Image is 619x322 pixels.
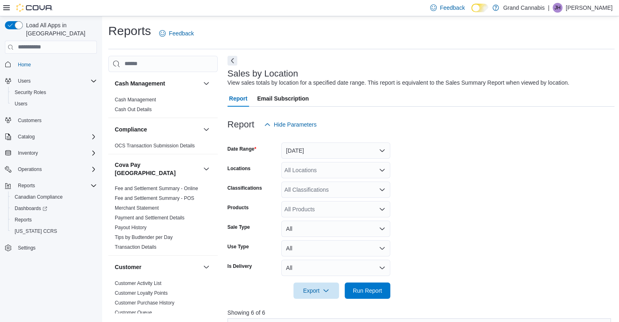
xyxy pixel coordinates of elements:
[548,3,549,13] p: |
[15,132,97,142] span: Catalog
[115,244,156,250] a: Transaction Details
[115,79,165,88] h3: Cash Management
[15,243,39,253] a: Settings
[115,205,159,211] a: Merchant Statement
[2,114,100,126] button: Customers
[353,287,382,295] span: Run Report
[15,60,34,70] a: Home
[15,101,27,107] span: Users
[18,134,35,140] span: Catalog
[8,87,100,98] button: Security Roles
[15,132,38,142] button: Catalog
[555,3,561,13] span: JH
[115,142,195,149] span: OCS Transaction Submission Details
[8,226,100,237] button: [US_STATE] CCRS
[201,79,211,88] button: Cash Management
[11,192,66,202] a: Canadian Compliance
[8,203,100,214] a: Dashboards
[261,116,320,133] button: Hide Parameters
[379,206,385,212] button: Open list of options
[115,225,147,230] a: Payout History
[15,89,46,96] span: Security Roles
[115,107,152,112] a: Cash Out Details
[18,61,31,68] span: Home
[15,76,97,86] span: Users
[11,88,49,97] a: Security Roles
[281,142,390,159] button: [DATE]
[115,106,152,113] span: Cash Out Details
[227,165,251,172] label: Locations
[15,181,97,191] span: Reports
[553,3,562,13] div: Jack Huitema
[2,75,100,87] button: Users
[379,186,385,193] button: Open list of options
[115,309,152,316] span: Customer Queue
[18,245,35,251] span: Settings
[345,283,390,299] button: Run Report
[18,117,42,124] span: Customers
[227,185,262,191] label: Classifications
[16,4,53,12] img: Cova
[8,98,100,110] button: Users
[15,164,45,174] button: Operations
[115,185,198,192] span: Fee and Settlement Summary - Online
[11,215,35,225] a: Reports
[15,205,47,212] span: Dashboards
[440,4,465,12] span: Feedback
[15,194,63,200] span: Canadian Compliance
[15,76,34,86] button: Users
[227,79,569,87] div: View sales totals by location for a specified date range. This report is equivalent to the Sales ...
[115,310,152,315] a: Customer Queue
[2,164,100,175] button: Operations
[115,263,141,271] h3: Customer
[281,240,390,256] button: All
[115,215,184,221] span: Payment and Settlement Details
[15,243,97,253] span: Settings
[5,55,97,275] nav: Complex example
[169,29,194,37] span: Feedback
[227,309,615,317] p: Showing 6 of 6
[115,97,156,103] a: Cash Management
[2,242,100,254] button: Settings
[229,90,247,107] span: Report
[227,224,250,230] label: Sale Type
[8,191,100,203] button: Canadian Compliance
[15,59,97,70] span: Home
[11,204,97,213] span: Dashboards
[15,164,97,174] span: Operations
[503,3,545,13] p: Grand Cannabis
[274,120,317,129] span: Hide Parameters
[281,260,390,276] button: All
[11,99,97,109] span: Users
[2,147,100,159] button: Inventory
[227,69,298,79] h3: Sales by Location
[15,228,57,234] span: [US_STATE] CCRS
[115,195,194,202] span: Fee and Settlement Summary - POS
[115,161,200,177] button: Cova Pay [GEOGRAPHIC_DATA]
[227,146,256,152] label: Date Range
[115,280,162,286] a: Customer Activity List
[115,125,200,134] button: Compliance
[11,226,60,236] a: [US_STATE] CCRS
[227,204,249,211] label: Products
[15,181,38,191] button: Reports
[115,300,175,306] a: Customer Purchase History
[115,195,194,201] a: Fee and Settlement Summary - POS
[18,182,35,189] span: Reports
[227,263,252,269] label: Is Delivery
[108,95,218,118] div: Cash Management
[115,290,168,296] a: Customer Loyalty Points
[115,280,162,287] span: Customer Activity List
[2,180,100,191] button: Reports
[227,120,254,129] h3: Report
[115,125,147,134] h3: Compliance
[115,234,173,240] a: Tips by Budtender per Day
[2,131,100,142] button: Catalog
[115,186,198,191] a: Fee and Settlement Summary - Online
[281,221,390,237] button: All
